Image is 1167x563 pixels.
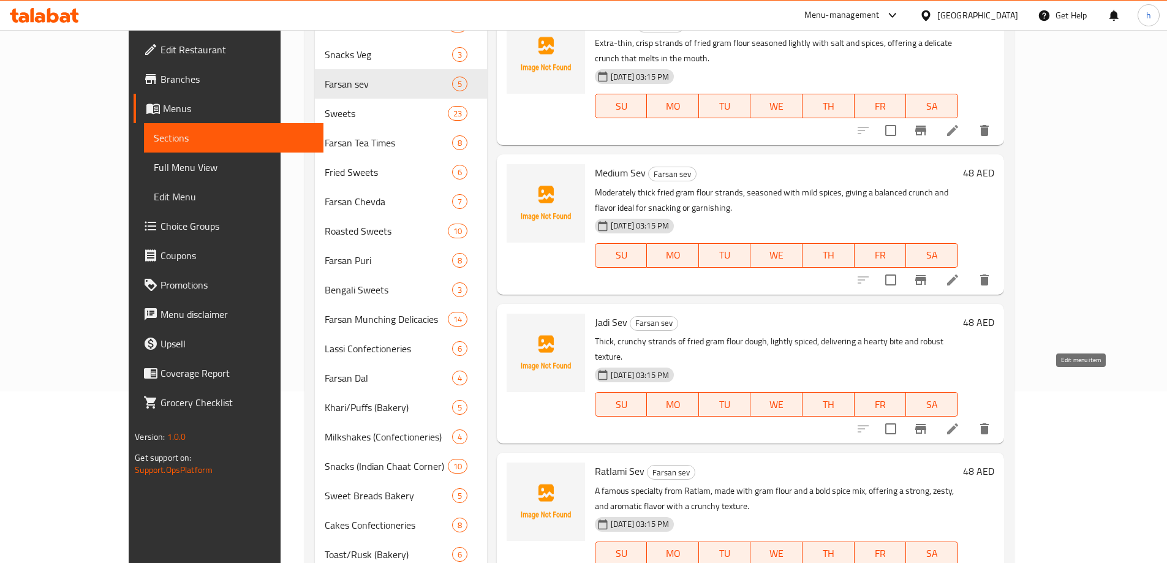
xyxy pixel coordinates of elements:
[652,396,694,414] span: MO
[325,282,452,297] div: Bengali Sweets
[325,135,452,150] div: Farsan Tea Times
[452,341,467,356] div: items
[595,164,646,182] span: Medium Sev
[325,459,448,474] span: Snacks (Indian Chaat Corner)
[452,165,467,179] div: items
[448,108,467,119] span: 23
[807,396,850,414] span: TH
[325,224,448,238] span: Roasted Sweets
[325,400,452,415] span: Khari/Puffs (Bakery)
[595,462,644,480] span: Ratlami Sev
[315,510,487,540] div: Cakes Confectioneries8
[325,77,452,91] div: Farsan sev
[803,392,855,417] button: TH
[704,97,746,115] span: TU
[595,185,958,216] p: Moderately thick fried gram flour strands, seasoned with mild spices, giving a balanced crunch an...
[704,545,746,562] span: TU
[595,243,647,268] button: SU
[606,71,674,83] span: [DATE] 03:15 PM
[144,153,323,182] a: Full Menu View
[452,400,467,415] div: items
[134,388,323,417] a: Grocery Checklist
[453,520,467,531] span: 8
[704,246,746,264] span: TU
[135,429,165,445] span: Version:
[161,336,314,351] span: Upsell
[134,300,323,329] a: Menu disclaimer
[315,334,487,363] div: Lassi Confectioneries6
[453,49,467,61] span: 3
[163,101,314,116] span: Menus
[600,545,642,562] span: SU
[161,219,314,233] span: Choice Groups
[595,313,627,331] span: Jadi Sev
[315,246,487,275] div: Farsan Puri8
[154,160,314,175] span: Full Menu View
[855,392,907,417] button: FR
[161,278,314,292] span: Promotions
[970,116,999,145] button: delete
[804,8,880,23] div: Menu-management
[807,246,850,264] span: TH
[648,167,697,181] div: Farsan sev
[606,369,674,381] span: [DATE] 03:15 PM
[315,393,487,422] div: Khari/Puffs (Bakery)5
[452,518,467,532] div: items
[807,97,850,115] span: TH
[507,15,585,94] img: Barik Sev
[452,47,467,62] div: items
[325,194,452,209] span: Farsan Chevda
[448,224,467,238] div: items
[699,392,751,417] button: TU
[154,189,314,204] span: Edit Menu
[325,518,452,532] span: Cakes Confectioneries
[144,182,323,211] a: Edit Menu
[452,194,467,209] div: items
[325,253,452,268] div: Farsan Puri
[970,265,999,295] button: delete
[963,314,994,331] h6: 48 AED
[448,106,467,121] div: items
[595,392,647,417] button: SU
[135,450,191,466] span: Get support on:
[906,414,935,444] button: Branch-specific-item
[453,167,467,178] span: 6
[134,35,323,64] a: Edit Restaurant
[855,243,907,268] button: FR
[315,363,487,393] div: Farsan Dal4
[448,314,467,325] span: 14
[448,461,467,472] span: 10
[859,246,902,264] span: FR
[452,547,467,562] div: items
[325,429,452,444] span: Milkshakes (Confectioneries)
[161,72,314,86] span: Branches
[906,116,935,145] button: Branch-specific-item
[315,452,487,481] div: Snacks (Indian Chaat Corner)10
[595,483,958,514] p: A famous specialty from Ratlam, made with gram flour and a bold spice mix, offering a strong, zes...
[134,358,323,388] a: Coverage Report
[906,94,958,118] button: SA
[453,402,467,414] span: 5
[315,99,487,128] div: Sweets23
[325,312,448,327] span: Farsan Munching Delicacies
[859,545,902,562] span: FR
[452,135,467,150] div: items
[945,273,960,287] a: Edit menu item
[855,94,907,118] button: FR
[1146,9,1151,22] span: h
[325,47,452,62] span: Snacks Veg
[161,366,314,380] span: Coverage Report
[453,284,467,296] span: 3
[325,165,452,179] div: Fried Sweets
[911,246,953,264] span: SA
[906,265,935,295] button: Branch-specific-item
[134,64,323,94] a: Branches
[154,130,314,145] span: Sections
[647,243,699,268] button: MO
[647,465,695,480] div: Farsan sev
[649,167,696,181] span: Farsan sev
[453,255,467,266] span: 8
[647,392,699,417] button: MO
